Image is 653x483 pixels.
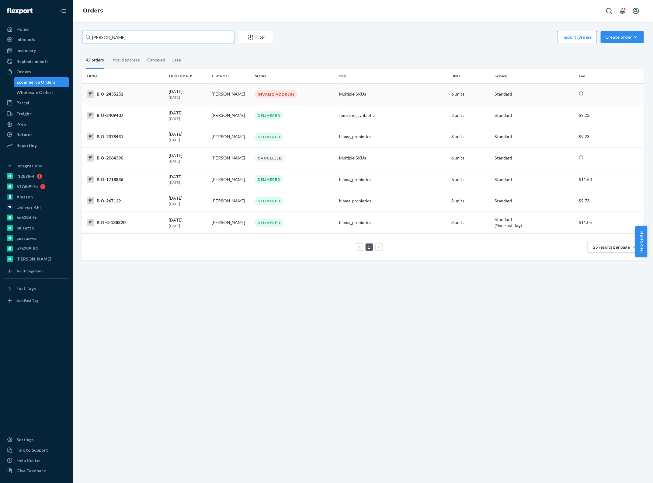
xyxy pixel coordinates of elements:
[255,197,283,205] div: DELIVERED
[339,177,446,183] div: bioma_probiotics
[339,112,446,118] div: feminine_synbiotic
[367,244,372,250] a: Page 1 is your current page
[4,435,69,445] a: Settings
[210,147,253,169] td: [PERSON_NAME]
[238,31,273,43] button: Filter
[255,175,283,184] div: DELIVERED
[111,52,140,68] div: Invalid address
[87,197,164,205] div: BIO-267129
[4,182,69,191] a: 5176b9-7b
[16,256,51,262] div: [PERSON_NAME]
[4,296,69,306] a: Add Fast Tag
[7,8,33,14] img: Flexport logo
[4,130,69,139] a: Returns
[255,111,283,120] div: DELIVERED
[4,266,69,276] a: Add Integration
[603,5,615,17] button: Open Search Box
[449,169,492,190] td: 6 units
[4,24,69,34] a: Home
[14,77,70,87] a: Ecommerce Orders
[449,126,492,147] td: 3 units
[16,268,43,274] div: Add Integration
[4,35,69,44] a: Inbounds
[169,195,207,206] div: [DATE]
[16,142,37,149] div: Reporting
[635,226,647,257] span: Help Center
[4,141,69,150] a: Reporting
[87,154,164,162] div: BIO-2064396
[492,69,576,83] th: Service
[4,202,69,212] a: Deliverr API
[16,285,36,292] div: Fast Tags
[87,90,164,98] div: BIO-2435252
[16,111,31,117] div: Freight
[169,131,207,142] div: [DATE]
[16,58,49,65] div: Replenishments
[4,57,69,66] a: Replenishments
[16,26,29,32] div: Home
[495,177,574,183] p: Standard
[169,116,207,121] p: [DATE]
[210,212,253,234] td: [PERSON_NAME]
[82,69,166,83] th: Order
[4,254,69,264] a: [PERSON_NAME]
[57,5,69,17] button: Close Navigation
[16,37,35,43] div: Inbounds
[169,159,207,164] p: [DATE]
[16,100,29,106] div: Parcel
[4,161,69,171] button: Integrations
[255,219,283,227] div: DELIVERED
[449,83,492,105] td: 6 units
[593,244,630,250] span: 25 results per page
[4,213,69,222] a: 6e639d-fc
[449,105,492,126] td: 3 units
[4,284,69,293] button: Fast Tags
[16,457,41,464] div: Help Center
[4,171,69,181] a: f12898-4
[576,169,644,190] td: $11.50
[630,5,642,17] button: Open account menu
[16,225,34,231] div: pulsetto
[16,246,38,252] div: a76299-82
[169,89,207,100] div: [DATE]
[4,233,69,243] a: gnzsuz-v5
[576,105,644,126] td: $9.23
[16,131,33,138] div: Returns
[495,91,574,97] p: Standard
[495,222,574,229] div: (Non Fast Tag)
[210,126,253,147] td: [PERSON_NAME]
[16,163,42,169] div: Integrations
[210,83,253,105] td: [PERSON_NAME]
[17,89,54,96] div: Wholesale Orders
[495,112,574,118] p: Standard
[4,119,69,129] a: Prep
[449,147,492,169] td: 6 units
[495,155,574,161] p: Standard
[4,109,69,119] a: Freight
[337,69,449,83] th: SKU
[337,147,449,169] td: Multiple SKUs
[169,95,207,100] p: [DATE]
[617,5,629,17] button: Open notifications
[16,204,41,210] div: Deliverr API
[339,219,446,226] div: bioma_probiotics
[82,31,234,43] input: Search orders
[210,190,253,212] td: [PERSON_NAME]
[4,445,69,455] a: Talk to Support
[449,212,492,234] td: 3 units
[16,298,38,303] div: Add Fast Tag
[255,133,283,141] div: DELIVERED
[169,180,207,185] p: [DATE]
[4,98,69,108] a: Parcel
[14,88,70,97] a: Wholesale Orders
[495,198,574,204] p: Standard
[169,152,207,164] div: [DATE]
[605,34,639,40] div: Create order
[576,190,644,212] td: $9.73
[172,52,181,68] div: Late
[255,90,297,98] div: INVALID ADDRESS
[16,215,37,221] div: 6e639d-fc
[169,174,207,185] div: [DATE]
[4,466,69,476] button: Give Feedback
[495,134,574,140] p: Standard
